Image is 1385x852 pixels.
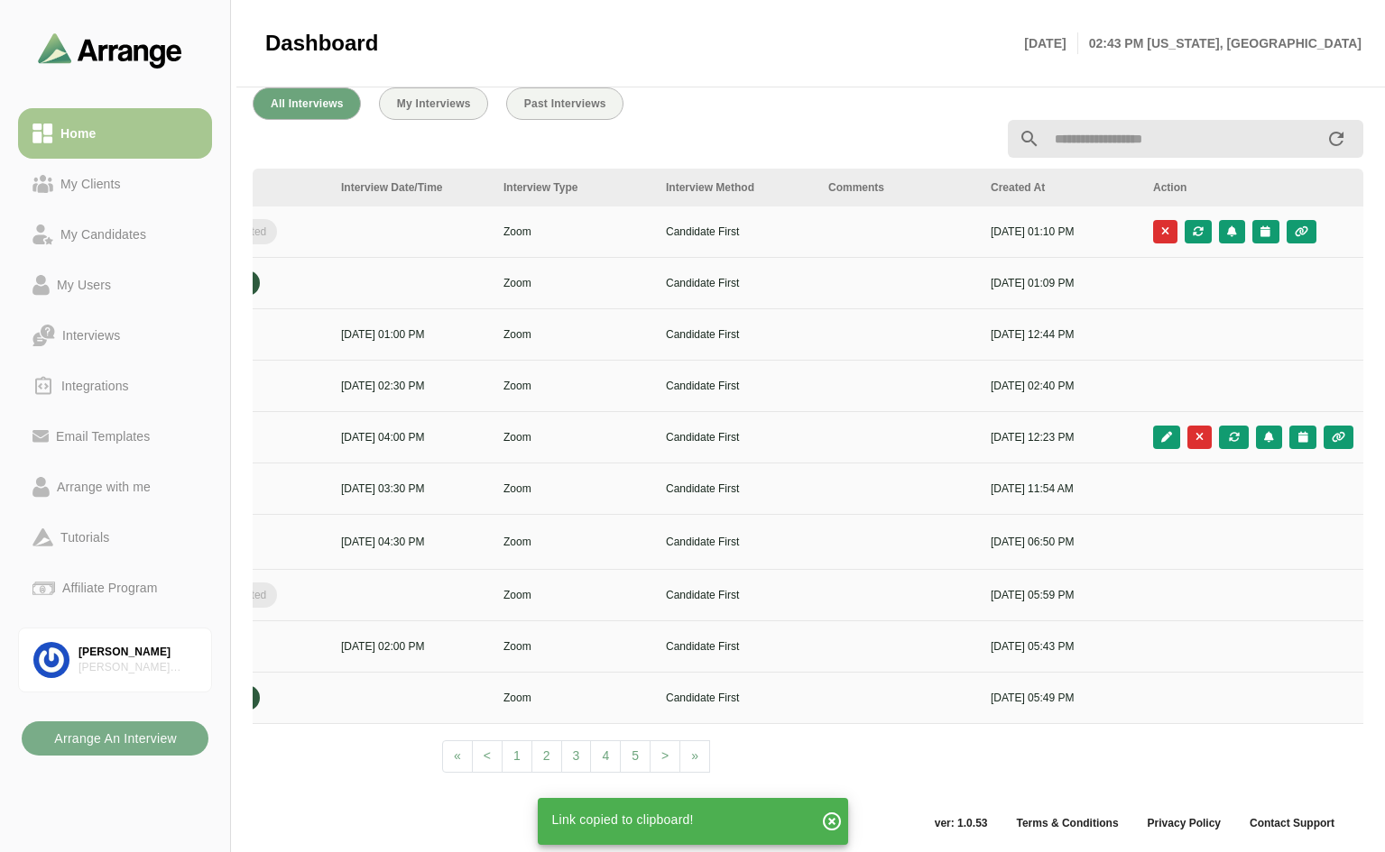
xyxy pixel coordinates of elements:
div: Interview Method [666,179,807,196]
button: Past Interviews [506,87,623,120]
span: » [691,748,698,763]
p: Zoom [503,638,644,655]
p: [DATE] 05:59 PM [991,587,1131,603]
div: Action [1153,179,1353,196]
span: Dashboard [265,30,378,57]
div: Interview Date/Time [341,179,482,196]
p: Candidate First [666,326,807,343]
a: Contact Support [1235,816,1349,830]
a: Home [18,108,212,159]
a: Affiliate Program [18,563,212,613]
a: Tutorials [18,512,212,563]
p: [DATE] 02:30 PM [341,378,482,394]
div: Email Templates [49,426,157,447]
a: Email Templates [18,411,212,462]
p: [DATE] 12:23 PM [991,429,1131,445]
p: Zoom [503,429,644,445]
span: Link copied to clipboard! [552,812,694,827]
p: [DATE] 03:30 PM [341,481,482,497]
p: [DATE] 02:40 PM [991,378,1131,394]
div: Tutorials [53,527,116,548]
p: [DATE] 02:00 PM [341,638,482,655]
div: Integrations [54,375,136,397]
div: Interviews [55,325,127,346]
p: Candidate First [666,429,807,445]
p: [DATE] 04:00 PM [341,429,482,445]
p: Zoom [503,326,644,343]
a: Privacy Policy [1133,816,1235,830]
a: Next [650,740,680,773]
p: [DATE] 01:10 PM [991,224,1131,240]
p: [DATE] 11:54 AM [991,481,1131,497]
p: Zoom [503,378,644,394]
a: Integrations [18,361,212,411]
a: 4 [590,740,621,773]
b: Arrange An Interview [53,721,177,756]
span: ver: 1.0.53 [920,816,1002,830]
a: 5 [620,740,651,773]
div: Interview Type [503,179,644,196]
p: [DATE] 06:50 PM [991,534,1131,550]
img: arrangeai-name-small-logo.4d2b8aee.svg [38,32,182,68]
span: All Interviews [270,97,344,110]
div: My Clients [53,173,128,195]
p: [DATE] 05:49 PM [991,690,1131,706]
p: [DATE] 05:43 PM [991,638,1131,655]
a: My Clients [18,159,212,209]
a: 2 [531,740,562,773]
p: [DATE] [1024,32,1077,54]
p: 02:43 PM [US_STATE], [GEOGRAPHIC_DATA] [1078,32,1362,54]
p: Zoom [503,690,644,706]
a: 3 [561,740,592,773]
span: Past Interviews [523,97,606,110]
p: Zoom [503,481,644,497]
i: appended action [1325,128,1347,150]
div: [PERSON_NAME] Associates [78,660,197,675]
a: My Candidates [18,209,212,260]
a: Terms & Conditions [1002,816,1132,830]
p: Candidate First [666,534,807,550]
p: Candidate First [666,638,807,655]
p: Zoom [503,224,644,240]
div: My Candidates [53,224,153,245]
div: [PERSON_NAME] [78,645,197,660]
div: My Users [50,274,118,296]
p: [DATE] 01:09 PM [991,275,1131,291]
button: Arrange An Interview [22,721,208,756]
a: [PERSON_NAME][PERSON_NAME] Associates [18,628,212,692]
div: Home [53,123,103,144]
p: Zoom [503,587,644,603]
a: My Users [18,260,212,310]
p: [DATE] 12:44 PM [991,326,1131,343]
span: > [661,748,669,763]
p: Candidate First [666,224,807,240]
button: All Interviews [253,87,361,120]
a: Interviews [18,310,212,361]
button: My Interviews [379,87,488,120]
div: Arrange with me [50,476,158,498]
span: My Interviews [396,97,471,110]
p: Zoom [503,275,644,291]
p: Candidate First [666,378,807,394]
p: [DATE] 01:00 PM [341,326,482,343]
p: Candidate First [666,587,807,603]
div: Comments [828,179,969,196]
p: Candidate First [666,481,807,497]
p: Candidate First [666,275,807,291]
p: [DATE] 04:30 PM [341,534,482,550]
div: Created At [991,179,1131,196]
a: Next [679,740,710,773]
a: Arrange with me [18,462,212,512]
div: Affiliate Program [55,577,164,599]
p: Zoom [503,534,644,550]
p: Candidate First [666,690,807,706]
